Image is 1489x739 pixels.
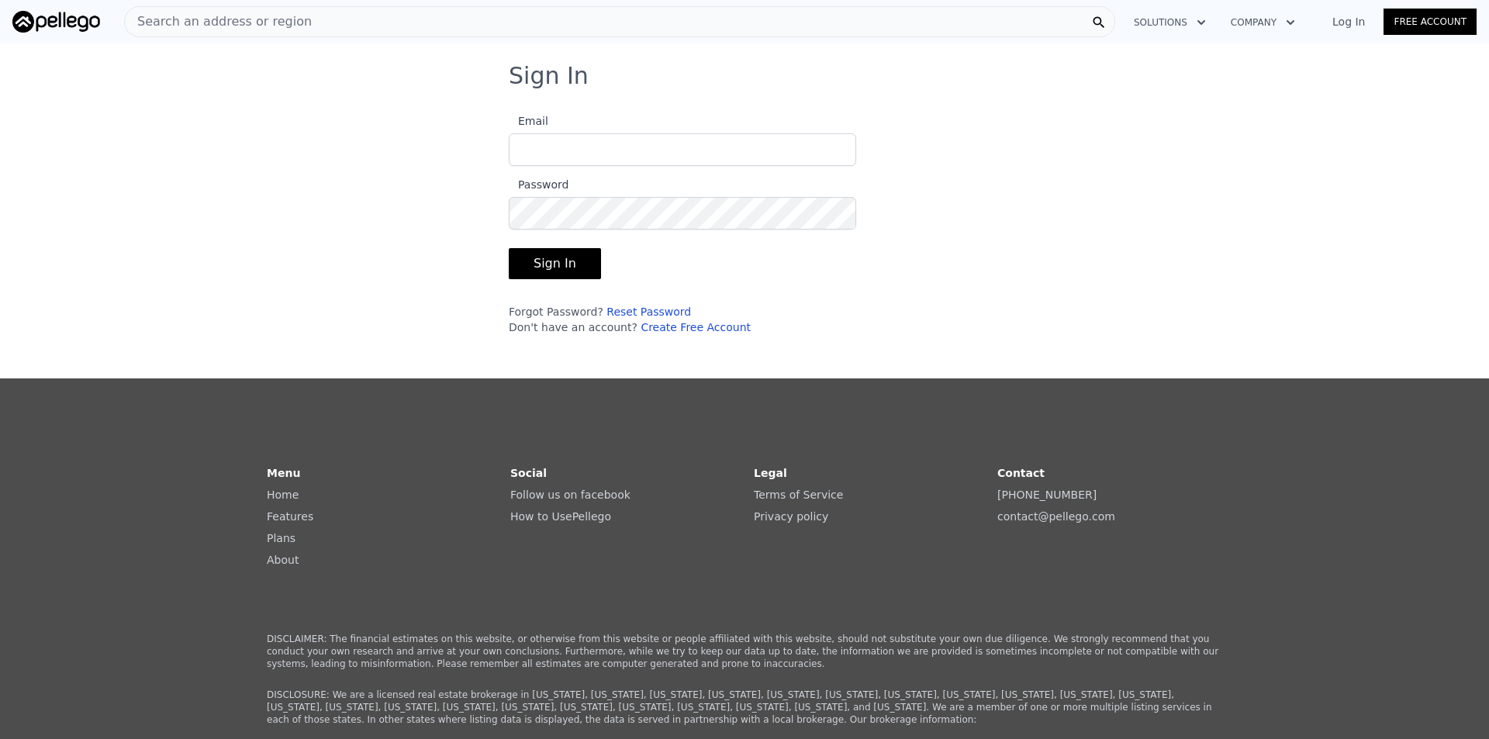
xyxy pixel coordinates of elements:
[509,197,856,230] input: Password
[509,178,568,191] span: Password
[1314,14,1384,29] a: Log In
[754,489,843,501] a: Terms of Service
[510,489,630,501] a: Follow us on facebook
[641,321,751,333] a: Create Free Account
[267,554,299,566] a: About
[12,11,100,33] img: Pellego
[267,532,295,544] a: Plans
[997,489,1097,501] a: [PHONE_NUMBER]
[510,510,611,523] a: How to UsePellego
[510,467,547,479] strong: Social
[267,633,1222,670] p: DISCLAIMER: The financial estimates on this website, or otherwise from this website or people aff...
[267,689,1222,726] p: DISCLOSURE: We are a licensed real estate brokerage in [US_STATE], [US_STATE], [US_STATE], [US_ST...
[606,306,691,318] a: Reset Password
[267,510,313,523] a: Features
[509,62,980,90] h3: Sign In
[1121,9,1218,36] button: Solutions
[1384,9,1477,35] a: Free Account
[1218,9,1308,36] button: Company
[997,510,1115,523] a: contact@pellego.com
[267,467,300,479] strong: Menu
[509,304,856,335] div: Forgot Password? Don't have an account?
[509,133,856,166] input: Email
[754,467,787,479] strong: Legal
[125,12,312,31] span: Search an address or region
[509,248,601,279] button: Sign In
[754,510,828,523] a: Privacy policy
[267,489,299,501] a: Home
[997,467,1045,479] strong: Contact
[509,115,548,127] span: Email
